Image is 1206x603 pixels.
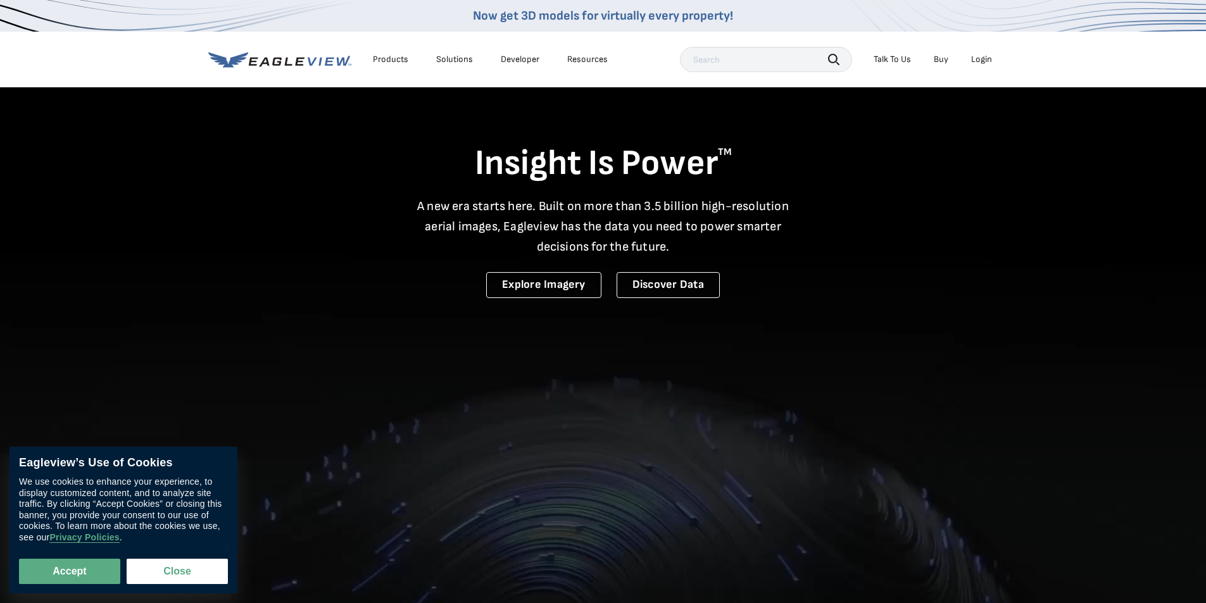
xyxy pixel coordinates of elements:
[208,142,998,186] h1: Insight Is Power
[436,54,473,65] div: Solutions
[486,272,601,298] a: Explore Imagery
[19,559,120,584] button: Accept
[373,54,408,65] div: Products
[680,47,852,72] input: Search
[127,559,228,584] button: Close
[971,54,992,65] div: Login
[718,146,732,158] sup: TM
[19,476,228,543] div: We use cookies to enhance your experience, to display customized content, and to analyze site tra...
[49,532,119,543] a: Privacy Policies
[617,272,720,298] a: Discover Data
[567,54,608,65] div: Resources
[501,54,539,65] a: Developer
[410,196,797,257] p: A new era starts here. Built on more than 3.5 billion high-resolution aerial images, Eagleview ha...
[934,54,948,65] a: Buy
[473,8,733,23] a: Now get 3D models for virtually every property!
[874,54,911,65] div: Talk To Us
[19,456,228,470] div: Eagleview’s Use of Cookies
